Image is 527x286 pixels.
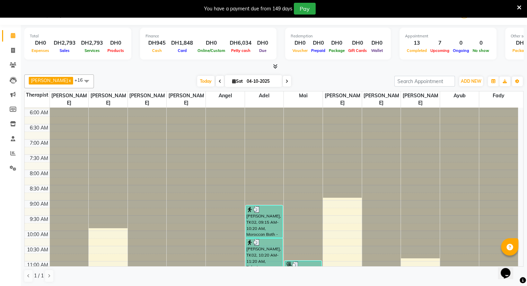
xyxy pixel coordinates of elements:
[28,155,50,162] div: 7:30 AM
[327,48,346,53] span: Package
[146,39,168,47] div: DH945
[498,258,520,279] iframe: chat widget
[229,48,252,53] span: Petty cash
[369,48,385,53] span: Wallet
[28,185,50,193] div: 8:30 AM
[294,3,316,15] button: Pay
[25,91,50,99] div: Therapist
[394,76,455,87] input: Search Appointment
[429,48,451,53] span: Upcoming
[83,48,102,53] span: Services
[26,261,50,269] div: 11:00 AM
[58,48,71,53] span: Sales
[369,39,385,47] div: DH0
[31,78,68,83] span: [PERSON_NAME]
[227,39,254,47] div: DH6,034
[451,48,471,53] span: Ongoing
[50,91,89,107] span: [PERSON_NAME]
[106,48,126,53] span: Products
[230,79,245,84] span: Sat
[246,239,282,268] div: [PERSON_NAME], TK02, 10:20 AM-11:20 AM, Relaxing massage
[28,216,50,223] div: 9:30 AM
[128,91,167,107] span: [PERSON_NAME]
[451,39,471,47] div: 0
[291,39,309,47] div: DH0
[74,77,88,83] span: +16
[196,48,227,53] span: Online/Custom
[26,231,50,238] div: 10:00 AM
[176,48,188,53] span: Card
[245,91,284,100] span: Adel
[34,272,44,279] span: 1 / 1
[150,48,164,53] span: Cash
[461,79,481,84] span: ADD NEW
[30,39,51,47] div: DH0
[106,39,126,47] div: DH0
[254,39,271,47] div: DH0
[309,48,327,53] span: Prepaid
[327,39,346,47] div: DH0
[245,76,279,87] input: 2025-10-04
[405,48,429,53] span: Completed
[51,39,78,47] div: DH2,793
[346,48,369,53] span: Gift Cards
[291,33,385,39] div: Redemption
[28,140,50,147] div: 7:00 AM
[30,33,126,39] div: Total
[89,91,128,107] span: [PERSON_NAME]
[168,39,196,47] div: DH1,848
[167,91,205,107] span: [PERSON_NAME]
[28,200,50,208] div: 9:00 AM
[257,48,268,53] span: Due
[291,48,309,53] span: Voucher
[479,91,518,100] span: Fady
[285,261,321,283] div: [PERSON_NAME], TK02, 11:05 AM-11:50 AM, [PERSON_NAME] control
[459,77,483,86] button: ADD NEW
[28,109,50,116] div: 6:00 AM
[30,48,51,53] span: Expenses
[28,170,50,177] div: 8:00 AM
[197,76,214,87] span: Today
[204,5,292,12] div: You have a payment due from 149 days
[471,39,491,47] div: 0
[323,91,362,107] span: [PERSON_NAME]
[196,39,227,47] div: DH0
[28,124,50,132] div: 6:30 AM
[26,246,50,253] div: 10:30 AM
[284,91,323,100] span: Mai
[362,91,401,107] span: [PERSON_NAME]
[78,39,106,47] div: DH2,793
[471,48,491,53] span: No show
[246,206,282,238] div: [PERSON_NAME], TK02, 09:15 AM-10:20 AM, Moroccan Bath - VIP اشعر بالتميز
[68,78,71,83] a: x
[146,33,271,39] div: Finance
[309,39,327,47] div: DH0
[206,91,245,100] span: Angel
[405,39,429,47] div: 13
[429,39,451,47] div: 7
[346,39,369,47] div: DH0
[405,33,491,39] div: Appointment
[440,91,479,100] span: Ayub
[401,91,440,107] span: [PERSON_NAME]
